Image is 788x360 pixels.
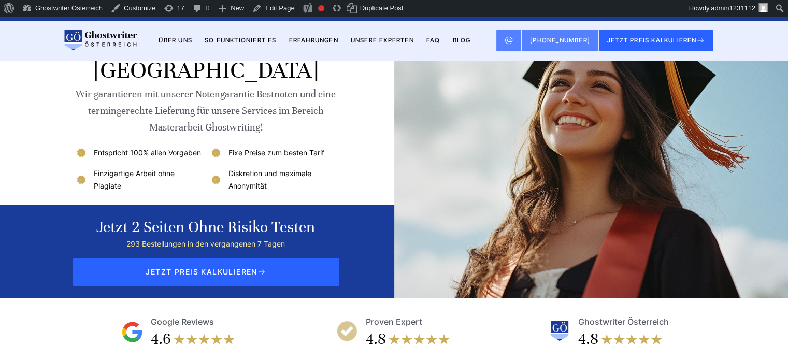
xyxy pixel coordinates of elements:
img: Entspricht 100% allen Vorgaben [75,147,88,159]
img: stars [388,329,450,350]
img: Google Reviews [122,322,142,342]
div: Wir garantieren mit unserer Notengarantie Bestnoten und eine termingerechte Lieferung für unsere ... [75,86,337,136]
div: 293 Bestellungen in den vergangenen 7 Tagen [96,238,315,250]
img: Diskretion und maximale Anonymität [210,174,222,186]
div: 4.8 [366,329,386,350]
li: Diskretion und maximale Anonymität [210,167,337,192]
a: [PHONE_NUMBER] [522,30,599,51]
a: BLOG [452,36,470,44]
div: 4.8 [578,329,598,350]
span: JETZT PREIS KALKULIEREN [73,258,338,285]
div: Proven Expert [366,314,422,329]
div: 4.6 [151,329,171,350]
div: Jetzt 2 Seiten ohne Risiko testen [96,217,315,238]
img: Einzigartige Arbeit ohne Plagiate [75,174,88,186]
img: Email [505,36,513,45]
div: Focus keyphrase not set [318,5,324,11]
a: FAQ [426,36,440,44]
a: Über uns [159,36,192,44]
img: Ghostwriter [549,321,570,341]
img: Fixe Preise zum besten Tarif [210,147,222,159]
span: [PHONE_NUMBER] [530,36,590,44]
div: Ghostwriter Österreich [578,314,669,329]
a: Erfahrungen [289,36,338,44]
img: stars [173,329,235,350]
li: Fixe Preise zum besten Tarif [210,147,337,159]
button: JETZT PREIS KALKULIEREN [599,30,713,51]
a: So funktioniert es [205,36,277,44]
span: admin1231112 [711,4,755,12]
img: Proven Expert [337,321,357,341]
li: Entspricht 100% allen Vorgaben [75,147,202,159]
a: Unsere Experten [351,36,414,44]
img: logo wirschreiben [63,30,137,51]
div: Google Reviews [151,314,214,329]
li: Einzigartige Arbeit ohne Plagiate [75,167,202,192]
img: stars [600,329,663,350]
